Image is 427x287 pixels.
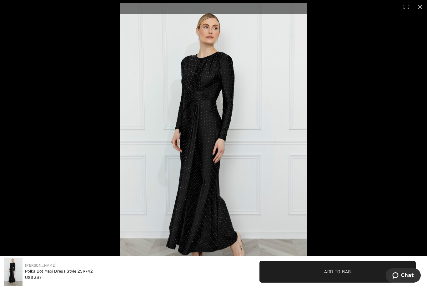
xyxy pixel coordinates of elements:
a: [PERSON_NAME] [25,263,56,268]
button: Add to Bag [259,261,416,283]
img: Polka Dot Maxi Dress Style 259742 [4,258,23,286]
span: US$ 337 [25,275,42,280]
span: Add to Bag [324,268,351,275]
iframe: Opens a widget where you can chat to one of our agents [386,268,421,284]
img: frank-lyman-dresses-jumpsuits-black_259742_1_8602_details.jpg [120,3,307,284]
div: Polka Dot Maxi Dress Style 259742 [25,268,93,274]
